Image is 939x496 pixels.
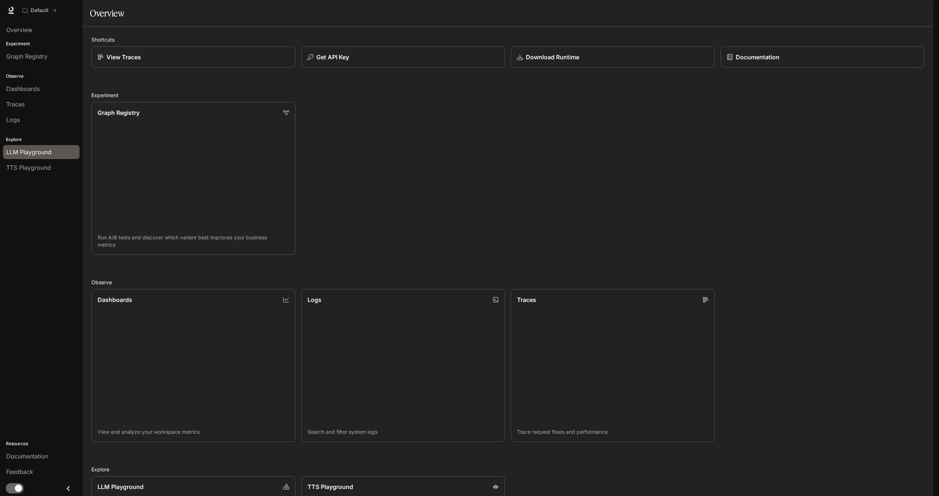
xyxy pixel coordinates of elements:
[90,6,124,21] h1: Overview
[91,465,924,473] h2: Explore
[517,295,536,304] p: Traces
[31,7,49,14] p: Default
[307,295,321,304] p: Logs
[301,46,505,68] button: Get API Key
[98,482,144,491] p: LLM Playground
[511,46,715,68] a: Download Runtime
[307,428,499,436] p: Search and filter system logs
[19,3,60,18] button: All workspaces
[98,428,289,436] p: View and analyze your workspace metrics
[106,53,141,61] p: View Traces
[526,53,579,61] p: Download Runtime
[91,46,295,68] a: View Traces
[316,53,349,61] p: Get API Key
[91,91,924,99] h2: Experiment
[91,289,295,442] a: DashboardsView and analyze your workspace metrics
[98,295,132,304] p: Dashboards
[721,46,925,68] a: Documentation
[517,428,708,436] p: Trace request flows and performance
[91,36,924,43] h2: Shortcuts
[511,289,715,442] a: TracesTrace request flows and performance
[98,234,289,249] p: Run A/B tests and discover which variant best improves your business metrics
[307,482,353,491] p: TTS Playground
[301,289,505,442] a: LogsSearch and filter system logs
[736,53,780,61] p: Documentation
[91,278,924,286] h2: Observe
[91,102,295,255] a: Graph RegistryRun A/B tests and discover which variant best improves your business metrics
[98,108,140,117] p: Graph Registry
